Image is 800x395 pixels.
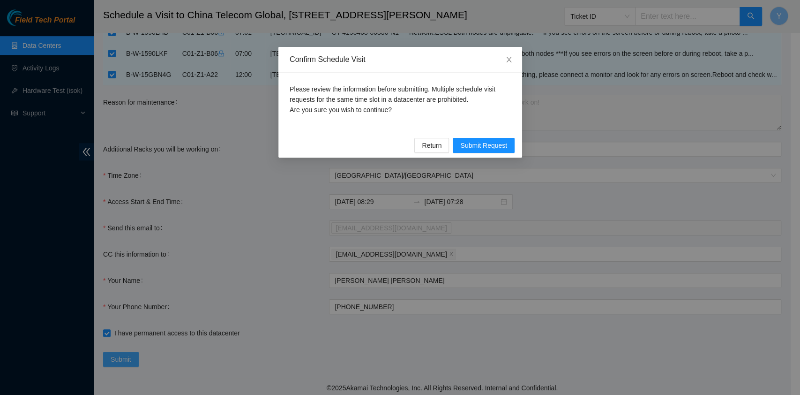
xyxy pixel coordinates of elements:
span: Submit Request [460,140,507,151]
p: Please review the information before submitting. Multiple schedule visit requests for the same ti... [290,84,511,115]
button: Return [414,138,449,153]
button: Close [496,47,522,73]
span: Return [422,140,441,151]
span: close [505,56,513,63]
button: Submit Request [453,138,515,153]
div: Confirm Schedule Visit [290,54,511,65]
